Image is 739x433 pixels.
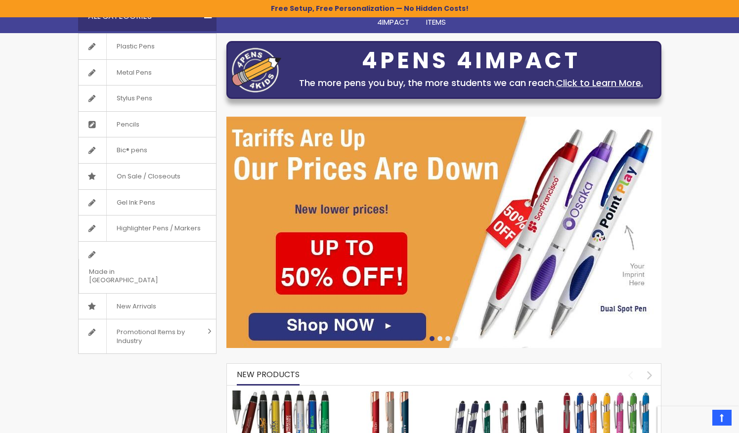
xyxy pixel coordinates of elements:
[286,50,656,71] div: 4PENS 4IMPACT
[106,137,157,163] span: Bic® pens
[622,366,639,384] div: prev
[79,259,191,293] span: Made in [GEOGRAPHIC_DATA]
[232,47,281,92] img: four_pen_logo.png
[657,406,739,433] iframe: Reseñas de Clientes en Google
[106,164,190,189] span: On Sale / Closeouts
[232,390,331,398] a: The Barton Custom Pens Special Offer
[79,60,216,86] a: Metal Pens
[106,294,166,319] span: New Arrivals
[79,242,216,293] a: Made in [GEOGRAPHIC_DATA]
[106,34,165,59] span: Plastic Pens
[79,86,216,111] a: Stylus Pens
[106,319,204,353] span: Promotional Items by Industry
[79,294,216,319] a: New Arrivals
[106,86,162,111] span: Stylus Pens
[79,112,216,137] a: Pencils
[79,190,216,216] a: Gel Ink Pens
[79,164,216,189] a: On Sale / Closeouts
[237,369,300,380] span: New Products
[557,390,656,398] a: Ellipse Softy Brights with Stylus Pen - Laser
[79,137,216,163] a: Bic® pens
[286,76,656,90] div: The more pens you buy, the more students we can reach.
[106,216,211,241] span: Highlighter Pens / Markers
[418,1,501,34] a: 4PROMOTIONALITEMS
[369,1,418,34] a: 4Pens4impact
[641,366,658,384] div: next
[449,390,548,398] a: Custom Soft Touch Metal Pen - Stylus Top
[79,34,216,59] a: Plastic Pens
[106,190,165,216] span: Gel Ink Pens
[556,77,643,89] a: Click to Learn More.
[106,60,162,86] span: Metal Pens
[340,390,439,398] a: Crosby Softy Rose Gold with Stylus Pen - Mirror Laser
[106,112,149,137] span: Pencils
[79,216,216,241] a: Highlighter Pens / Markers
[226,117,661,348] img: /cheap-promotional-products.html
[79,319,216,353] a: Promotional Items by Industry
